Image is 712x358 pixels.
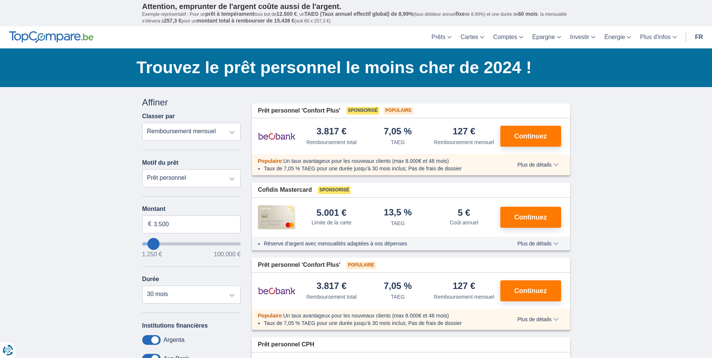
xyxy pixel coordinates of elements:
li: Taux de 7,05 % TAEG pour une durée jusqu’à 30 mois inclus; Pas de frais de dossier [264,165,495,172]
a: Comptes [489,26,528,48]
div: 127 € [453,281,475,292]
a: Cartes [456,26,489,48]
label: Motif du prêt [142,159,179,166]
button: Continuez [500,126,561,147]
span: Plus de détails [517,162,558,167]
div: Coût annuel [450,219,478,226]
span: Un taux avantageux pour les nouveaux clients (max 8.000€ et 48 mois) [283,313,449,319]
button: Plus de détails [512,316,564,322]
div: 13,5 % [384,208,412,218]
img: pret personnel Beobank [258,127,295,146]
img: pret personnel Cofidis CC [258,205,295,229]
div: 7,05 % [384,281,412,292]
li: Taux de 7,05 % TAEG pour une durée jusqu’à 30 mois inclus; Pas de frais de dossier [264,319,495,327]
button: Continuez [500,280,561,301]
img: pret personnel Beobank [258,281,295,300]
span: Prêt personnel 'Confort Plus' [258,107,340,115]
div: 127 € [453,127,475,137]
div: Remboursement total [306,138,357,146]
a: fr [691,26,707,48]
a: Plus d'infos [635,26,681,48]
span: Populaire [258,313,282,319]
span: montant total à rembourser de 15.438 € [197,18,295,24]
div: TAEG [391,220,405,227]
span: Populaire [384,107,413,114]
button: Plus de détails [512,162,564,168]
span: 60 mois [518,11,538,17]
p: Attention, emprunter de l'argent coûte aussi de l'argent. [142,2,570,11]
span: fixe [456,11,465,17]
div: 5 € [458,208,470,217]
span: Plus de détails [517,317,558,322]
span: TAEG (Taux annuel effectif global) de 8,99% [304,11,413,17]
div: Remboursement mensuel [434,293,494,301]
div: TAEG [391,293,405,301]
a: Investir [566,26,600,48]
label: Durée [142,276,159,283]
span: 12.500 € [277,11,297,17]
li: Réserve d'argent avec mensualités adaptées à vos dépenses [264,240,495,247]
label: Institutions financières [142,322,208,329]
img: TopCompare [9,31,93,43]
div: 3.817 € [316,281,346,292]
span: Prêt personnel 'Confort Plus' [258,261,340,269]
span: Continuez [514,287,547,294]
button: Continuez [500,207,561,228]
label: Classer par [142,113,175,120]
div: Affiner [142,96,241,109]
span: Sponsorisé [318,187,351,194]
div: 5.001 € [316,208,346,217]
div: Remboursement total [306,293,357,301]
span: € [148,220,152,229]
div: : [252,312,501,319]
a: Prêts [427,26,456,48]
a: Énergie [600,26,635,48]
div: 3.817 € [316,127,346,137]
div: 7,05 % [384,127,412,137]
input: wantToBorrow [142,242,241,245]
div: TAEG [391,138,405,146]
span: Continuez [514,214,547,221]
button: Plus de détails [512,241,564,247]
span: Populaire [346,262,376,269]
label: Argenta [164,337,185,343]
span: Continuez [514,133,547,140]
span: Prêt personnel CPH [258,340,314,349]
span: prêt à tempérament [205,11,254,17]
div: Limite de la carte [312,219,352,226]
span: Un taux avantageux pour les nouveaux clients (max 8.000€ et 48 mois) [283,158,449,164]
a: Épargne [528,26,566,48]
span: 100.000 € [214,251,241,257]
span: Plus de détails [517,241,558,246]
div: : [252,157,501,165]
span: 1.250 € [142,251,162,257]
p: Exemple représentatif : Pour un tous but de , un (taux débiteur annuel de 8,99%) et une durée de ... [142,11,570,24]
h1: Trouvez le prêt personnel le moins cher de 2024 ! [137,56,570,79]
span: Sponsorisé [346,107,379,114]
span: 257,3 € [164,18,182,24]
span: Cofidis Mastercard [258,186,312,194]
span: Populaire [258,158,282,164]
div: Remboursement mensuel [434,138,494,146]
label: Montant [142,206,241,212]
